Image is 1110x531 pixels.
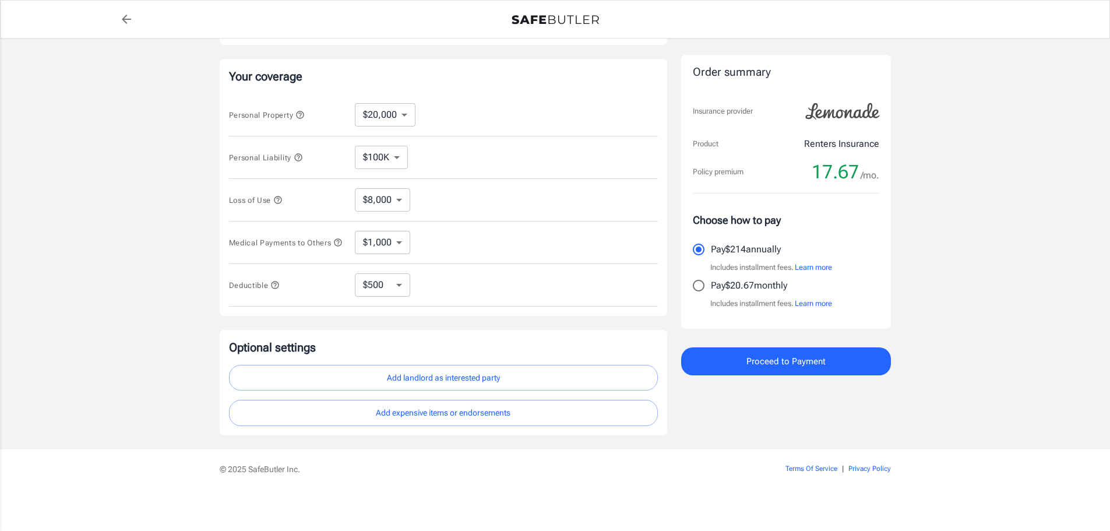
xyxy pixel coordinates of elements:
[229,365,658,391] button: Add landlord as interested party
[229,111,305,119] span: Personal Property
[229,238,343,247] span: Medical Payments to Others
[220,463,720,475] p: © 2025 SafeButler Inc.
[693,138,718,150] p: Product
[229,400,658,426] button: Add expensive items or endorsements
[693,106,753,117] p: Insurance provider
[746,354,826,369] span: Proceed to Payment
[785,465,837,473] a: Terms Of Service
[512,15,599,24] img: Back to quotes
[711,279,787,293] p: Pay $20.67 monthly
[115,8,138,31] a: back to quotes
[229,281,280,290] span: Deductible
[229,193,283,207] button: Loss of Use
[229,153,303,162] span: Personal Liability
[804,137,879,151] p: Renters Insurance
[861,167,879,184] span: /mo.
[795,262,832,273] button: Learn more
[710,262,832,273] p: Includes installment fees.
[711,242,781,256] p: Pay $214 annually
[795,298,832,310] button: Learn more
[693,212,879,228] p: Choose how to pay
[229,150,303,164] button: Personal Liability
[710,298,832,310] p: Includes installment fees.
[693,166,743,178] p: Policy premium
[848,465,891,473] a: Privacy Policy
[229,235,343,249] button: Medical Payments to Others
[229,339,658,356] p: Optional settings
[799,95,886,128] img: Lemonade
[229,196,283,205] span: Loss of Use
[229,108,305,122] button: Personal Property
[842,465,844,473] span: |
[693,64,879,81] div: Order summary
[229,278,280,292] button: Deductible
[812,160,859,184] span: 17.67
[229,68,658,85] p: Your coverage
[681,347,891,375] button: Proceed to Payment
